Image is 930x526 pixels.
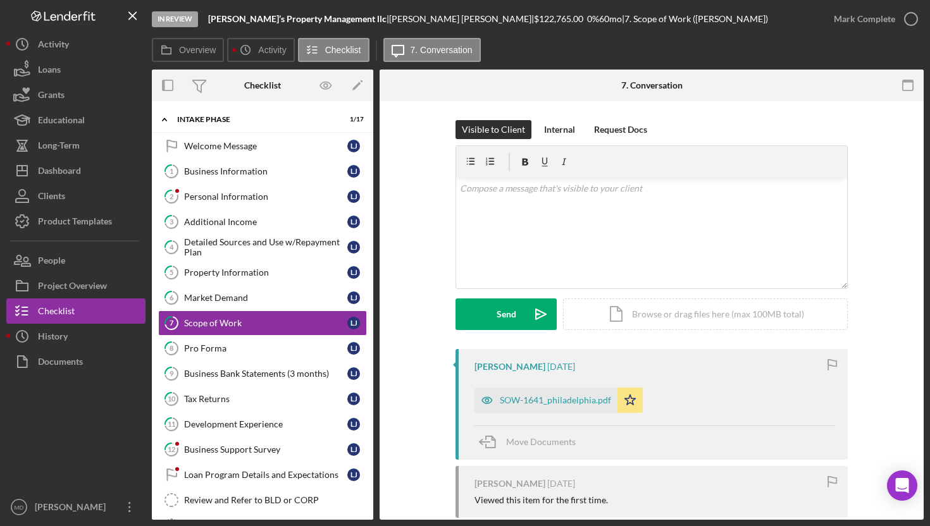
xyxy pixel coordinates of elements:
button: Mark Complete [821,6,924,32]
div: Grants [38,82,65,111]
button: Dashboard [6,158,146,183]
a: 11Development ExperienceLJ [158,412,367,437]
div: L J [347,190,360,203]
a: Grants [6,82,146,107]
div: Market Demand [184,293,347,303]
button: Checklist [298,38,369,62]
div: Detailed Sources and Use w/Repayment Plan [184,237,347,257]
a: Checklist [6,298,146,324]
div: Send [497,298,516,330]
div: 7. Conversation [621,80,683,90]
div: Long-Term [38,133,80,161]
button: Activity [6,32,146,57]
button: Move Documents [474,426,588,458]
div: L J [347,241,360,254]
time: 2025-07-28 18:49 [547,479,575,489]
div: Loan Program Details and Expectations [184,470,347,480]
div: Intake Phase [177,116,332,123]
div: Additional Income [184,217,347,227]
a: 9Business Bank Statements (3 months)LJ [158,361,367,386]
a: Clients [6,183,146,209]
a: 3Additional IncomeLJ [158,209,367,235]
button: History [6,324,146,349]
div: L J [347,443,360,456]
button: SOW-1641_philadelphia.pdf [474,388,643,413]
div: Educational [38,107,85,136]
div: In Review [152,11,198,27]
div: Visible to Client [462,120,525,139]
div: Loans [38,57,61,85]
a: Welcome MessageLJ [158,133,367,159]
tspan: 9 [170,369,174,377]
div: | 7. Scope of Work ([PERSON_NAME]) [622,14,768,24]
button: Internal [538,120,581,139]
a: 5Property InformationLJ [158,260,367,285]
tspan: 5 [170,268,173,276]
div: Review and Refer to BLD or CORP [184,495,366,505]
button: Educational [6,107,146,133]
div: L J [347,291,360,304]
tspan: 10 [168,394,176,403]
div: L J [347,418,360,431]
a: 2Personal InformationLJ [158,184,367,209]
label: Checklist [325,45,361,55]
div: Internal [544,120,575,139]
div: SOW-1641_philadelphia.pdf [500,395,611,405]
label: Overview [179,45,216,55]
div: Request Docs [594,120,647,139]
div: Property Information [184,267,347,278]
button: People [6,248,146,273]
div: Mark Complete [834,6,895,32]
div: Tax Returns [184,394,347,404]
text: MD [15,504,24,511]
div: [PERSON_NAME] [474,362,545,372]
a: 12Business Support SurveyLJ [158,437,367,462]
div: L J [347,216,360,228]
div: Pro Forma [184,343,347,353]
tspan: 1 [170,167,173,175]
div: [PERSON_NAME] [474,479,545,489]
div: L J [347,342,360,355]
div: Viewed this item for the first time. [474,495,608,505]
div: L J [347,468,360,481]
div: L J [347,165,360,178]
a: 7Scope of WorkLJ [158,310,367,336]
div: Clients [38,183,65,212]
div: L J [347,367,360,380]
a: Review and Refer to BLD or CORP [158,487,367,513]
button: Visible to Client [456,120,531,139]
div: History [38,324,68,352]
div: Checklist [38,298,75,327]
span: Move Documents [506,436,576,447]
div: Checklist [244,80,281,90]
button: Loans [6,57,146,82]
tspan: 3 [170,217,173,226]
div: Scope of Work [184,318,347,328]
button: Overview [152,38,224,62]
div: L J [347,393,360,405]
button: Project Overview [6,273,146,298]
div: L J [347,317,360,329]
label: 7. Conversation [411,45,473,55]
label: Activity [258,45,286,55]
a: 6Market DemandLJ [158,285,367,310]
div: Business Support Survey [184,444,347,455]
a: 10Tax ReturnsLJ [158,386,367,412]
div: [PERSON_NAME] [PERSON_NAME] | [389,14,534,24]
div: Dashboard [38,158,81,187]
button: Documents [6,349,146,374]
div: L J [347,140,360,152]
div: Open Intercom Messenger [887,470,917,501]
tspan: 7 [170,319,174,327]
div: 1 / 17 [341,116,364,123]
div: 0 % [587,14,599,24]
div: Welcome Message [184,141,347,151]
button: Request Docs [588,120,654,139]
a: Product Templates [6,209,146,234]
tspan: 12 [168,445,175,453]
